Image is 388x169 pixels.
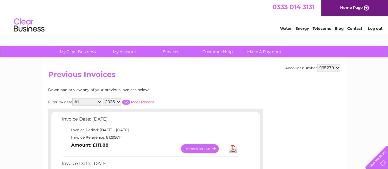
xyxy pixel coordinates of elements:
[295,26,309,31] a: Energy
[229,144,237,153] a: Download
[49,3,339,30] div: Clear Business is a trading name of Verastar Limited (registered in [GEOGRAPHIC_DATA] No. 3667643...
[52,46,103,57] a: My Clear Business
[335,26,344,31] a: Blog
[99,46,150,57] a: My Account
[146,46,196,57] a: Services
[239,46,290,57] a: Make A Payment
[13,16,45,35] img: logo.png
[71,142,109,148] b: Amount: £111.88
[285,64,340,71] div: Account number
[131,100,154,104] a: Most Recent
[60,134,240,141] td: Invoice Reference: 8129567
[313,26,331,31] a: Telecoms
[192,46,243,57] a: Customer Help
[48,88,209,92] div: Download or view any of your previous invoices below.
[60,126,240,134] td: Invoice Period: [DATE] - [DATE]
[368,26,382,31] a: Log out
[181,144,226,153] a: View
[280,26,292,31] a: Water
[60,115,240,126] td: Invoice Date: [DATE]
[347,26,362,31] a: Contact
[272,3,315,11] a: 0333 014 3131
[48,98,209,106] div: Filter by date
[48,70,340,82] h2: Previous Invoices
